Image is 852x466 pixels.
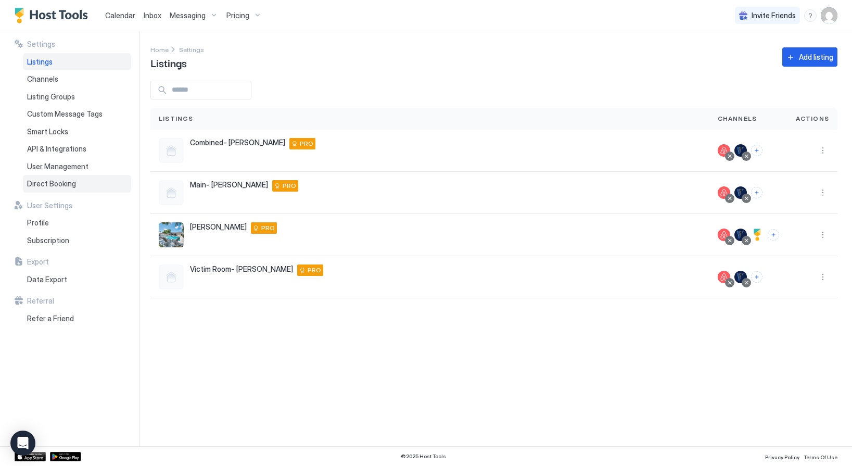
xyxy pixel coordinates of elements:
span: Refer a Friend [27,314,74,323]
input: Input Field [168,81,251,99]
div: Breadcrumb [150,44,169,55]
div: listing image [159,222,184,247]
span: Smart Locks [27,127,68,136]
a: Inbox [144,10,161,21]
span: Terms Of Use [804,454,837,460]
span: User Settings [27,201,72,210]
a: Home [150,44,169,55]
a: Direct Booking [23,175,131,193]
button: More options [817,186,829,199]
a: Google Play Store [50,452,81,461]
div: Add listing [799,52,833,62]
button: More options [817,144,829,157]
a: User Management [23,158,131,175]
span: Settings [179,46,204,54]
a: API & Integrations [23,140,131,158]
a: Listing Groups [23,88,131,106]
span: Invite Friends [752,11,796,20]
span: Channels [27,74,58,84]
a: Smart Locks [23,123,131,141]
a: Refer a Friend [23,310,131,328]
a: Profile [23,214,131,232]
span: Home [150,46,169,54]
span: Main- [PERSON_NAME] [190,180,268,190]
div: menu [817,144,829,157]
a: Privacy Policy [765,451,799,462]
span: Combined- [PERSON_NAME] [190,138,285,147]
a: Host Tools Logo [15,8,93,23]
span: Export [27,257,49,267]
div: menu [804,9,817,22]
span: Listings [150,55,187,70]
span: [PERSON_NAME] [190,222,247,232]
span: Inbox [144,11,161,20]
div: menu [817,271,829,283]
button: More options [817,229,829,241]
span: PRO [283,181,296,191]
span: Custom Message Tags [27,109,103,119]
span: PRO [261,223,275,233]
button: Connect channels [751,271,762,283]
a: Custom Message Tags [23,105,131,123]
div: menu [817,186,829,199]
a: Channels [23,70,131,88]
div: User profile [821,7,837,24]
a: Data Export [23,271,131,288]
a: Listings [23,53,131,71]
span: User Management [27,162,88,171]
a: Terms Of Use [804,451,837,462]
a: Calendar [105,10,135,21]
div: Open Intercom Messenger [10,431,35,456]
span: Profile [27,218,49,228]
span: PRO [300,139,313,148]
button: Connect channels [751,145,762,156]
span: Listings [27,57,53,67]
span: Actions [796,114,829,123]
span: Calendar [105,11,135,20]
span: Privacy Policy [765,454,799,460]
span: Messaging [170,11,206,20]
a: Settings [179,44,204,55]
span: Settings [27,40,55,49]
span: PRO [308,266,321,275]
span: Victim Room- [PERSON_NAME] [190,265,293,274]
button: More options [817,271,829,283]
button: Connect channels [768,229,779,241]
div: Breadcrumb [179,44,204,55]
span: Referral [27,296,54,306]
span: API & Integrations [27,144,86,154]
div: menu [817,229,829,241]
span: Listing Groups [27,92,75,102]
a: Subscription [23,232,131,249]
span: Direct Booking [27,179,76,188]
span: Subscription [27,236,69,245]
a: App Store [15,452,46,461]
button: Connect channels [751,187,762,198]
span: Pricing [226,11,249,20]
span: Data Export [27,275,67,284]
span: Channels [718,114,757,123]
button: Add listing [782,47,837,67]
span: © 2025 Host Tools [401,453,446,460]
span: Listings [159,114,194,123]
